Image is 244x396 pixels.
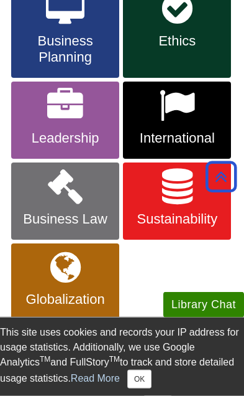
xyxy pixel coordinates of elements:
span: Business Law [20,211,110,227]
span: Leadership [20,130,110,146]
a: Business Law [11,163,119,240]
span: International [132,130,222,146]
a: Sustainability [123,163,231,240]
button: Library Chat [163,292,244,318]
a: Leadership [11,82,119,159]
a: Back to Top [201,168,241,185]
sup: TM [109,355,120,364]
a: International [123,82,231,159]
sup: TM [40,355,50,364]
button: Close [127,370,151,389]
span: Ethics [132,33,222,49]
span: Globalization [20,291,110,308]
span: Business Planning [20,33,110,65]
a: Read More [71,373,120,384]
a: Globalization [11,243,119,321]
span: Sustainability [132,211,222,227]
